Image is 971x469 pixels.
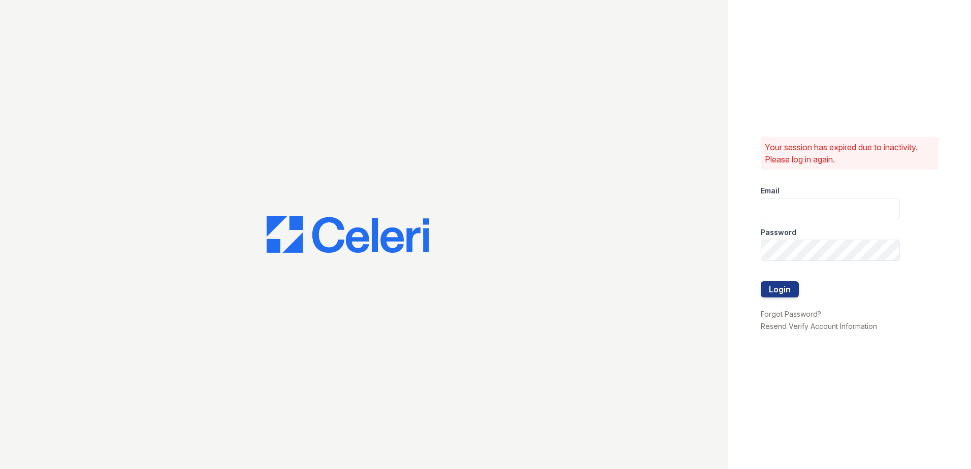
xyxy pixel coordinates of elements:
[761,281,799,297] button: Login
[761,186,780,196] label: Email
[761,227,796,238] label: Password
[761,310,821,318] a: Forgot Password?
[765,141,934,165] p: Your session has expired due to inactivity. Please log in again.
[761,322,877,330] a: Resend Verify Account Information
[267,216,429,253] img: CE_Logo_Blue-a8612792a0a2168367f1c8372b55b34899dd931a85d93a1a3d3e32e68fde9ad4.png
